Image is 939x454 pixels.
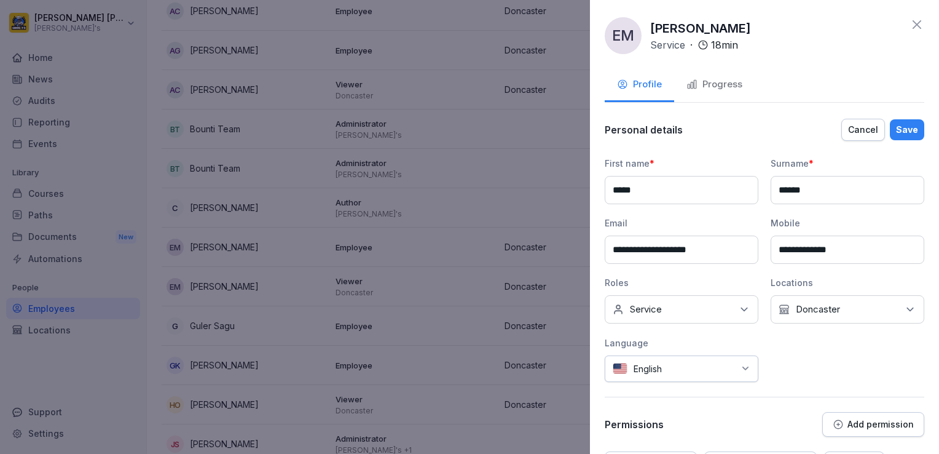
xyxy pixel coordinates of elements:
div: Mobile [771,217,924,229]
div: Email [605,217,758,229]
p: Service [650,38,685,52]
button: Progress [674,69,755,102]
div: Cancel [848,123,878,137]
img: us.svg [613,363,627,375]
div: First name [605,157,758,170]
p: [PERSON_NAME] [650,19,751,38]
div: Surname [771,157,924,170]
button: Add permission [822,412,924,437]
p: 18 min [711,38,738,52]
button: Cancel [841,119,885,141]
p: Add permission [847,420,914,429]
p: Doncaster [796,303,840,316]
button: Save [890,119,924,140]
div: Profile [617,78,662,92]
p: Service [630,303,662,316]
div: Progress [686,78,742,92]
div: English [605,356,758,382]
div: · [650,38,738,52]
p: Permissions [605,418,664,431]
div: Roles [605,276,758,289]
div: EM [605,17,642,54]
button: Profile [605,69,674,102]
div: Locations [771,276,924,289]
p: Personal details [605,124,683,136]
div: Save [896,123,918,137]
div: Language [605,337,758,349]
